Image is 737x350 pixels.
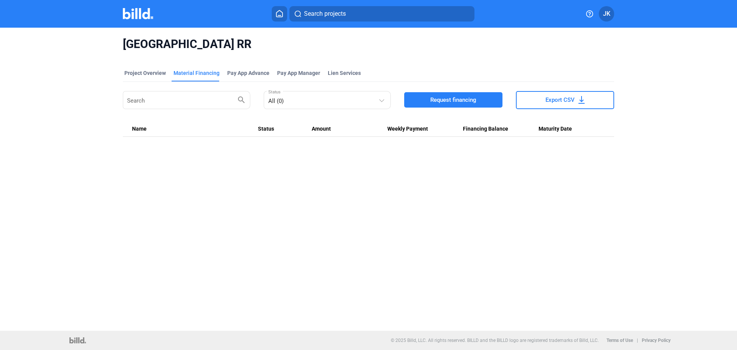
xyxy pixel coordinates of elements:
span: [GEOGRAPHIC_DATA] RR [123,37,614,51]
button: Export CSV [516,91,614,109]
span: Status [258,126,274,133]
span: Name [132,126,147,133]
div: Lien Services [328,69,361,77]
div: Weekly Payment [387,126,463,133]
div: Amount [312,126,387,133]
mat-icon: search [237,95,246,104]
span: Financing Balance [463,126,508,133]
div: Status [258,126,312,133]
img: logo [69,337,86,343]
p: © 2025 Billd, LLC. All rights reserved. BILLD and the BILLD logo are registered trademarks of Bil... [391,338,599,343]
span: Export CSV [545,96,575,104]
div: Financing Balance [463,126,539,133]
mat-select-trigger: All (0) [268,98,284,105]
span: JK [603,9,610,18]
b: Terms of Use [606,338,633,343]
b: Privacy Policy [642,338,671,343]
button: Request financing [404,92,502,108]
span: Search projects [304,9,346,18]
span: Request financing [430,96,476,104]
span: Pay App Manager [277,69,320,77]
span: Amount [312,126,331,133]
img: Billd Company Logo [123,8,153,19]
div: Name [132,126,258,133]
div: Pay App Advance [227,69,269,77]
button: Search projects [289,6,474,22]
span: Weekly Payment [387,126,428,133]
p: | [637,338,638,343]
div: Material Financing [174,69,220,77]
button: JK [599,6,614,22]
span: Maturity Date [539,126,572,133]
div: Maturity Date [539,126,605,133]
div: Project Overview [124,69,166,77]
